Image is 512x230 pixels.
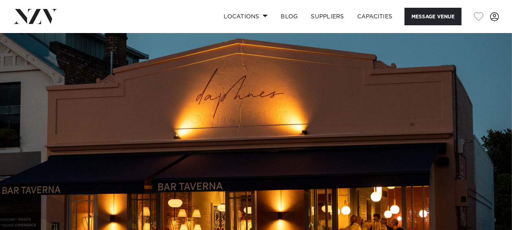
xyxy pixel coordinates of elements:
[404,8,461,25] button: Message Venue
[351,8,399,25] a: Capacities
[217,8,274,25] a: Locations
[304,8,350,25] a: SUPPLIERS
[13,9,57,24] img: nzv-logo.png
[274,8,304,25] a: BLOG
